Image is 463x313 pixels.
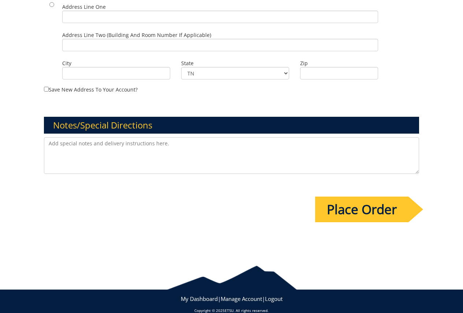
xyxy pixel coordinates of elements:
a: Manage Account [221,295,262,302]
a: My Dashboard [181,295,218,302]
label: Address Line One [62,3,378,23]
input: Zip [300,67,378,79]
label: Address Line Two (Building and Room Number if applicable) [62,31,378,51]
a: ETSU [225,308,234,313]
a: Logout [265,295,283,302]
label: State [181,60,289,67]
input: Place Order [315,197,408,222]
input: City [62,67,170,79]
input: Address Line One [62,11,378,23]
input: Address Line Two (Building and Room Number if applicable) [62,39,378,51]
input: Save new address to your account? [44,87,49,92]
label: City [62,60,170,67]
h3: Notes/Special Directions [44,117,419,134]
label: Zip [300,60,378,67]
